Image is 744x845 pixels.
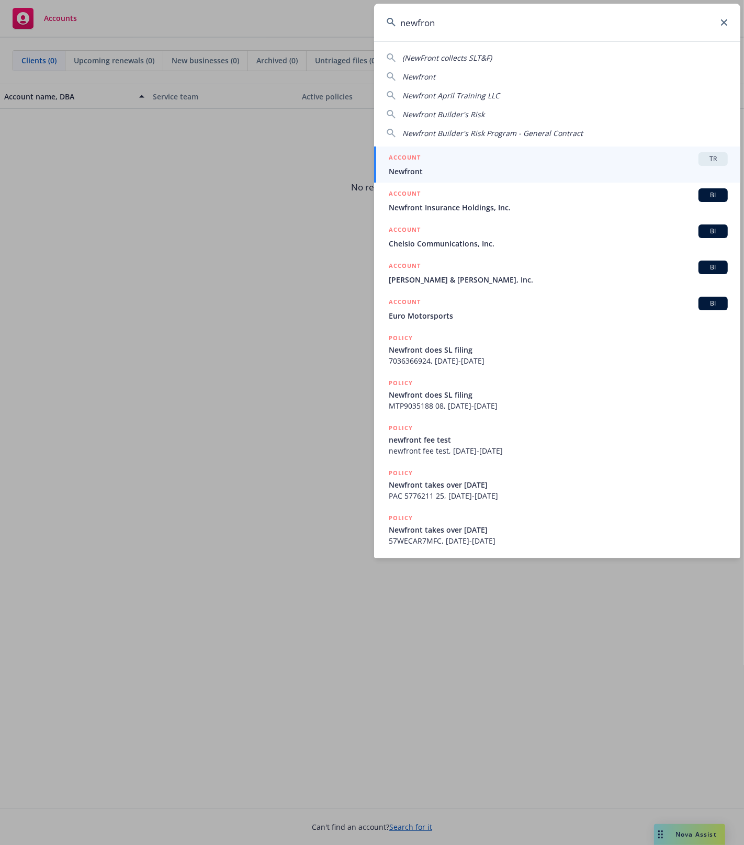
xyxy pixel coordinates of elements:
[402,72,435,82] span: Newfront
[389,297,421,309] h5: ACCOUNT
[374,4,740,41] input: Search...
[402,128,583,138] span: Newfront Builder's Risk Program - General Contract
[389,378,413,388] h5: POLICY
[389,238,728,249] span: Chelsio Communications, Inc.
[389,188,421,201] h5: ACCOUNT
[389,479,728,490] span: Newfront takes over [DATE]
[389,202,728,213] span: Newfront Insurance Holdings, Inc.
[389,224,421,237] h5: ACCOUNT
[703,263,724,272] span: BI
[389,490,728,501] span: PAC 5776211 25, [DATE]-[DATE]
[389,166,728,177] span: Newfront
[374,417,740,462] a: POLICYnewfront fee testnewfront fee test, [DATE]-[DATE]
[374,147,740,183] a: ACCOUNTTRNewfront
[703,190,724,200] span: BI
[389,400,728,411] span: MTP9035188 08, [DATE]-[DATE]
[402,91,500,100] span: Newfront April Training LLC
[389,389,728,400] span: Newfront does SL filing
[374,183,740,219] a: ACCOUNTBINewfront Insurance Holdings, Inc.
[389,524,728,535] span: Newfront takes over [DATE]
[703,299,724,308] span: BI
[389,152,421,165] h5: ACCOUNT
[389,355,728,366] span: 7036366924, [DATE]-[DATE]
[374,291,740,327] a: ACCOUNTBIEuro Motorsports
[374,327,740,372] a: POLICYNewfront does SL filing7036366924, [DATE]-[DATE]
[389,261,421,273] h5: ACCOUNT
[374,255,740,291] a: ACCOUNTBI[PERSON_NAME] & [PERSON_NAME], Inc.
[389,310,728,321] span: Euro Motorsports
[389,434,728,445] span: newfront fee test
[703,154,724,164] span: TR
[389,423,413,433] h5: POLICY
[374,372,740,417] a: POLICYNewfront does SL filingMTP9035188 08, [DATE]-[DATE]
[402,109,484,119] span: Newfront Builder's Risk
[374,219,740,255] a: ACCOUNTBIChelsio Communications, Inc.
[389,468,413,478] h5: POLICY
[703,227,724,236] span: BI
[389,445,728,456] span: newfront fee test, [DATE]-[DATE]
[389,333,413,343] h5: POLICY
[389,535,728,546] span: 57WECAR7MFC, [DATE]-[DATE]
[402,53,492,63] span: (NewFront collects SLT&F)
[389,344,728,355] span: Newfront does SL filing
[374,507,740,552] a: POLICYNewfront takes over [DATE]57WECAR7MFC, [DATE]-[DATE]
[374,462,740,507] a: POLICYNewfront takes over [DATE]PAC 5776211 25, [DATE]-[DATE]
[389,513,413,523] h5: POLICY
[389,274,728,285] span: [PERSON_NAME] & [PERSON_NAME], Inc.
